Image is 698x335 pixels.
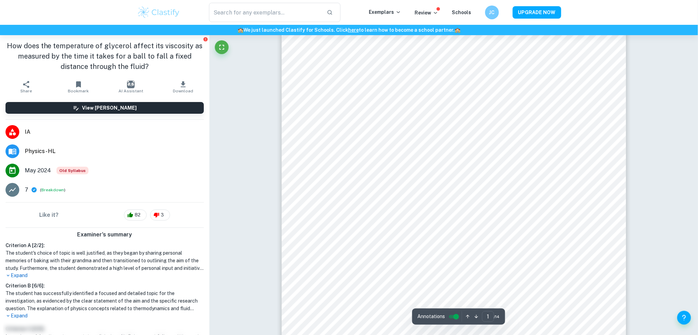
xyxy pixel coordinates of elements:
[238,27,243,33] span: 🏫
[137,6,181,19] img: Clastify logo
[488,9,496,16] h6: JC
[452,10,471,15] a: Schools
[41,187,64,193] button: Breakdown
[124,210,147,221] div: 82
[494,314,500,320] span: / 14
[105,77,157,97] button: AI Assistant
[415,9,438,17] p: Review
[6,290,204,312] h1: The student has successfully identified a focused and detailed topic for the investigation, as ev...
[3,231,207,239] h6: Examiner's summary
[6,249,204,272] h1: The student's choice of topic is well justified, as they began by sharing personal memories of ba...
[25,128,204,136] span: IA
[56,167,88,174] span: Old Syllabus
[150,210,170,221] div: 3
[52,77,105,97] button: Bookmark
[6,242,204,249] h6: Criterion A [ 2 / 2 ]:
[1,26,697,34] h6: We just launched Clastify for Schools. Click to learn how to become a school partner.
[118,89,143,93] span: AI Assistant
[455,27,460,33] span: 🏫
[6,272,204,279] p: Expand
[6,41,204,72] h1: How does the temperature of glycerol affect its viscosity as measured by the time it takes for a ...
[677,311,691,325] button: Help and Feedback
[25,166,51,175] span: May 2024
[82,104,137,112] h6: View [PERSON_NAME]
[157,212,168,219] span: 3
[215,40,229,54] button: Fullscreen
[6,282,204,290] h6: Criterion B [ 6 / 6 ]:
[127,81,135,88] img: AI Assistant
[485,6,499,19] button: JC
[6,312,204,319] p: Expand
[418,313,445,320] span: Annotations
[157,77,209,97] button: Download
[25,186,28,194] p: 7
[56,167,88,174] div: Starting from the May 2025 session, the Physics IA requirements have changed. It's OK to refer to...
[68,89,89,93] span: Bookmark
[40,211,59,219] h6: Like it?
[6,102,204,114] button: View [PERSON_NAME]
[209,3,322,22] input: Search for any exemplars...
[203,37,208,42] button: Report issue
[25,147,204,155] span: Physics - HL
[348,27,359,33] a: here
[20,89,32,93] span: Share
[173,89,194,93] span: Download
[513,6,561,19] button: UPGRADE NOW
[40,187,65,193] span: ( )
[131,212,145,219] span: 82
[369,8,401,16] p: Exemplars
